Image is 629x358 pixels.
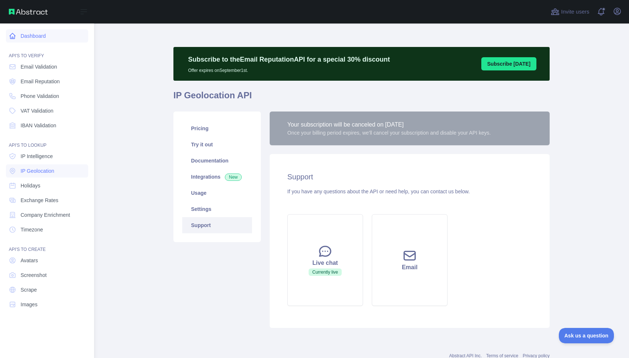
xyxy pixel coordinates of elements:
a: Support [182,217,252,233]
a: Screenshot [6,268,88,282]
div: API'S TO VERIFY [6,44,88,59]
p: Subscribe to the Email Reputation API for a special 30 % discount [188,54,390,65]
span: Email Reputation [21,78,60,85]
span: Images [21,301,37,308]
button: Live chatCurrently live [287,214,363,306]
a: Documentation [182,153,252,169]
span: Phone Validation [21,92,59,100]
span: Scrape [21,286,37,293]
iframe: Toggle Customer Support [559,328,614,343]
span: Invite users [561,8,589,16]
div: Live chat [296,259,354,267]
a: VAT Validation [6,104,88,117]
a: Timezone [6,223,88,236]
a: Usage [182,185,252,201]
a: IP Geolocation [6,164,88,178]
a: Avatars [6,254,88,267]
a: Dashboard [6,29,88,43]
div: API'S TO CREATE [6,238,88,252]
img: Abstract API [9,9,48,15]
div: API'S TO LOOKUP [6,134,88,148]
span: Holidays [21,182,40,189]
a: IBAN Validation [6,119,88,132]
button: Invite users [549,6,591,18]
h1: IP Geolocation API [173,89,550,107]
span: IBAN Validation [21,122,56,129]
span: Avatars [21,257,38,264]
a: Holidays [6,179,88,192]
span: Email Validation [21,63,57,70]
a: IP Intelligence [6,150,88,163]
span: Currently live [309,268,342,276]
div: Your subscription will be canceled on [DATE] [287,120,491,129]
a: Exchange Rates [6,194,88,207]
a: Scrape [6,283,88,296]
span: New [225,173,242,181]
span: Screenshot [21,271,47,279]
a: Settings [182,201,252,217]
span: IP Geolocation [21,167,54,175]
div: If you have any questions about the API or need help, you can contact us below. [287,188,532,195]
a: Email Reputation [6,75,88,88]
a: Try it out [182,136,252,153]
span: Exchange Rates [21,197,58,204]
span: VAT Validation [21,107,53,114]
a: Company Enrichment [6,208,88,222]
span: IP Intelligence [21,153,53,160]
p: Offer expires on September 1st. [188,65,390,73]
span: Timezone [21,226,43,233]
div: Email [381,263,438,272]
h2: Support [287,172,532,182]
a: Email Validation [6,60,88,73]
a: Images [6,298,88,311]
button: Subscribe [DATE] [481,57,536,70]
a: Integrations New [182,169,252,185]
button: Email [372,214,448,306]
div: Once your billing period expires, we'll cancel your subscription and disable your API keys. [287,129,491,136]
span: Company Enrichment [21,211,70,219]
a: Phone Validation [6,89,88,103]
a: Pricing [182,120,252,136]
